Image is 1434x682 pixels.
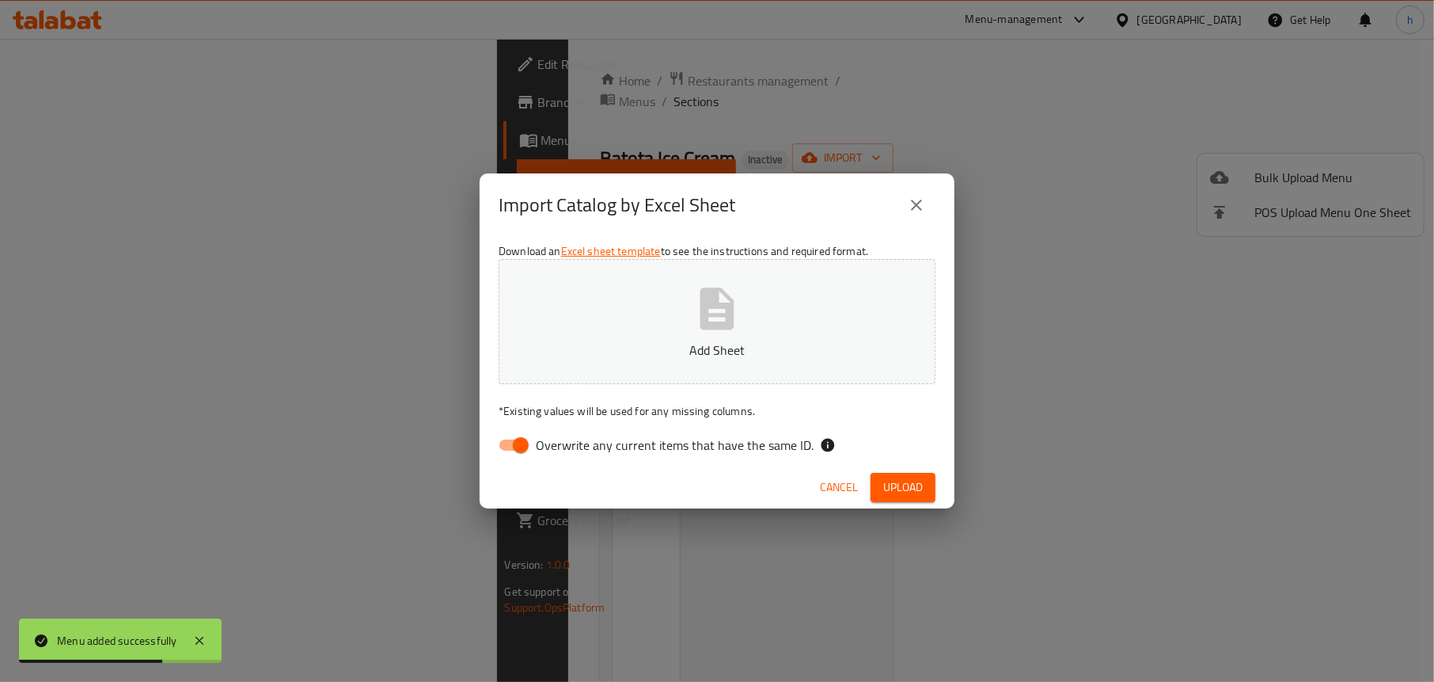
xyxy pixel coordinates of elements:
[561,241,661,261] a: Excel sheet template
[820,437,836,453] svg: If the overwrite option isn't selected, then the items that match an existing ID will be ignored ...
[480,237,954,467] div: Download an to see the instructions and required format.
[897,186,935,224] button: close
[523,341,911,360] p: Add Sheet
[499,259,935,384] button: Add Sheet
[536,436,814,455] span: Overwrite any current items that have the same ID.
[814,473,864,502] button: Cancel
[820,478,858,497] span: Cancel
[499,403,935,419] p: Existing values will be used for any missing columns.
[871,473,935,502] button: Upload
[57,632,177,650] div: Menu added successfully
[499,192,735,218] h2: Import Catalog by Excel Sheet
[883,478,923,497] span: Upload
